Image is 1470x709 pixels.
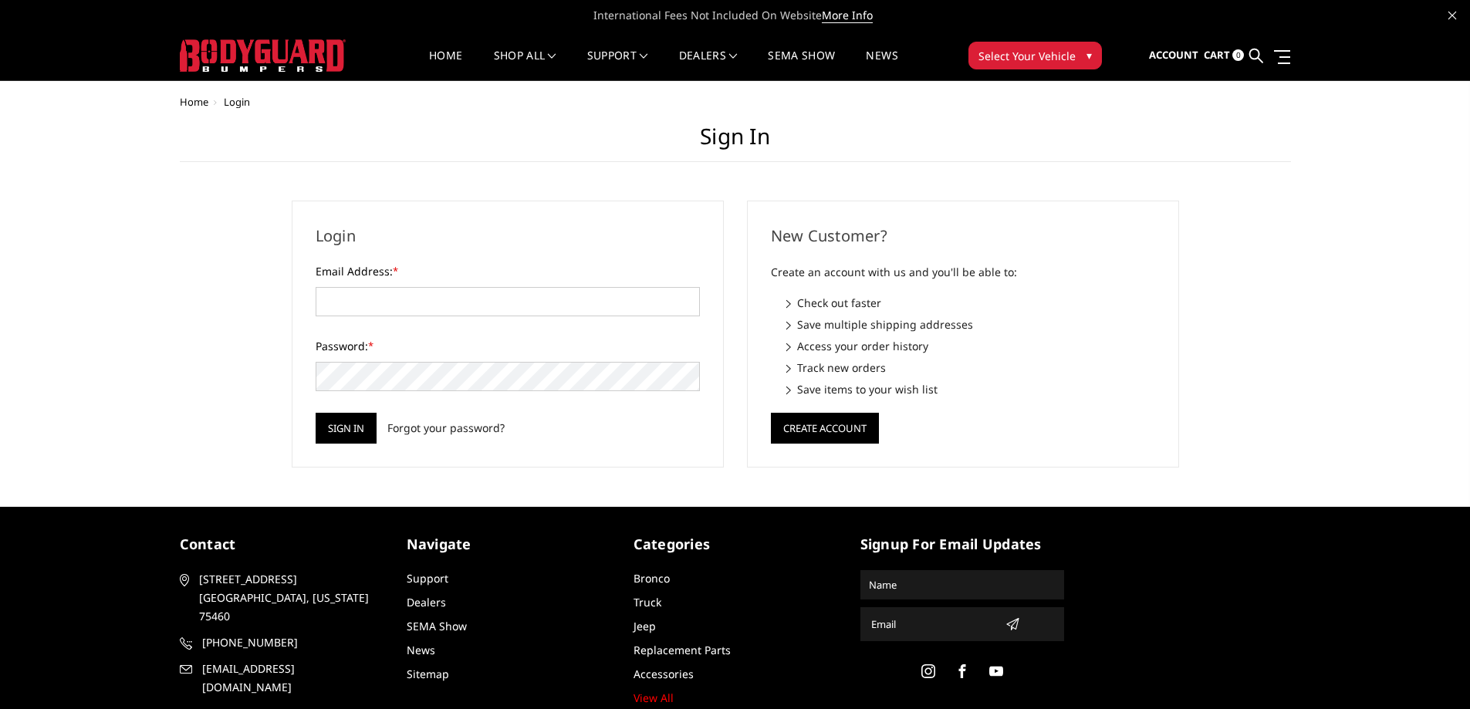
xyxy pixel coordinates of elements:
[786,381,1155,397] li: Save items to your wish list
[407,595,446,609] a: Dealers
[679,50,738,80] a: Dealers
[180,660,384,697] a: [EMAIL_ADDRESS][DOMAIN_NAME]
[771,263,1155,282] p: Create an account with us and you'll be able to:
[407,619,467,633] a: SEMA Show
[865,612,999,636] input: Email
[866,50,897,80] a: News
[786,316,1155,333] li: Save multiple shipping addresses
[771,413,879,444] button: Create Account
[180,95,208,109] a: Home
[316,413,377,444] input: Sign in
[860,534,1064,555] h5: signup for email updates
[634,643,731,657] a: Replacement Parts
[634,534,837,555] h5: Categories
[968,42,1102,69] button: Select Your Vehicle
[407,667,449,681] a: Sitemap
[1204,35,1244,76] a: Cart 0
[316,225,700,248] h2: Login
[180,534,384,555] h5: contact
[224,95,250,109] span: Login
[786,295,1155,311] li: Check out faster
[822,8,873,23] a: More Info
[634,571,670,586] a: Bronco
[199,570,378,626] span: [STREET_ADDRESS] [GEOGRAPHIC_DATA], [US_STATE] 75460
[634,690,674,705] a: View All
[1149,35,1198,76] a: Account
[429,50,462,80] a: Home
[768,50,835,80] a: SEMA Show
[634,619,656,633] a: Jeep
[1149,48,1198,62] span: Account
[587,50,648,80] a: Support
[771,419,879,434] a: Create Account
[316,338,700,354] label: Password:
[786,338,1155,354] li: Access your order history
[407,571,448,586] a: Support
[180,633,384,652] a: [PHONE_NUMBER]
[978,48,1076,64] span: Select Your Vehicle
[316,263,700,279] label: Email Address:
[1204,48,1230,62] span: Cart
[387,420,505,436] a: Forgot your password?
[863,572,1062,597] input: Name
[771,225,1155,248] h2: New Customer?
[786,360,1155,376] li: Track new orders
[494,50,556,80] a: shop all
[634,667,694,681] a: Accessories
[202,660,381,697] span: [EMAIL_ADDRESS][DOMAIN_NAME]
[180,39,346,72] img: BODYGUARD BUMPERS
[407,643,435,657] a: News
[1086,47,1092,63] span: ▾
[202,633,381,652] span: [PHONE_NUMBER]
[634,595,661,609] a: Truck
[180,123,1291,162] h1: Sign in
[407,534,610,555] h5: Navigate
[1232,49,1244,61] span: 0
